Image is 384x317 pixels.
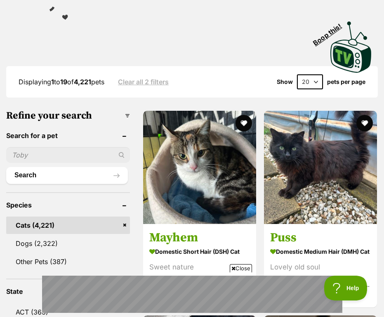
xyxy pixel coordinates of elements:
[270,230,371,245] h3: Puss
[6,147,130,163] input: Toby
[6,201,130,209] header: Species
[60,78,67,86] strong: 19
[230,264,252,272] span: Close
[19,78,104,86] span: Displaying to of pets
[6,167,128,184] button: Search
[6,288,130,295] header: State
[6,235,130,252] a: Dogs (2,322)
[143,224,256,307] a: Mayhem Domestic Short Hair (DSH) Cat Sweet nature [GEOGRAPHIC_DATA], [GEOGRAPHIC_DATA] Interstate...
[264,111,377,224] img: Puss - Domestic Medium Hair (DMH) Cat
[6,253,130,270] a: Other Pets (387)
[327,79,365,85] label: pets per page
[236,115,252,131] button: favourite
[51,78,54,86] strong: 1
[118,78,169,86] a: Clear all 2 filters
[277,79,293,85] span: Show
[6,217,130,234] a: Cats (4,221)
[330,14,372,74] a: Boop this!
[324,276,368,300] iframe: Help Scout Beacon - Open
[270,262,371,273] div: Lovely old soul
[356,115,373,131] button: favourite
[149,230,250,245] h3: Mayhem
[270,245,371,257] strong: Domestic Medium Hair (DMH) Cat
[149,262,250,273] div: Sweet nature
[312,17,350,47] span: Boop this!
[330,21,372,73] img: PetRescue TV logo
[6,110,130,122] h3: Refine your search
[143,111,256,224] img: Mayhem - Domestic Short Hair (DSH) Cat
[6,132,130,139] header: Search for a pet
[74,78,91,86] strong: 4,221
[118,0,123,6] img: adc.png
[264,224,377,307] a: Puss Domestic Medium Hair (DMH) Cat Lovely old soul [GEOGRAPHIC_DATA], [GEOGRAPHIC_DATA] Intersta...
[149,245,250,257] strong: Domestic Short Hair (DSH) Cat
[42,276,342,313] iframe: Advertisement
